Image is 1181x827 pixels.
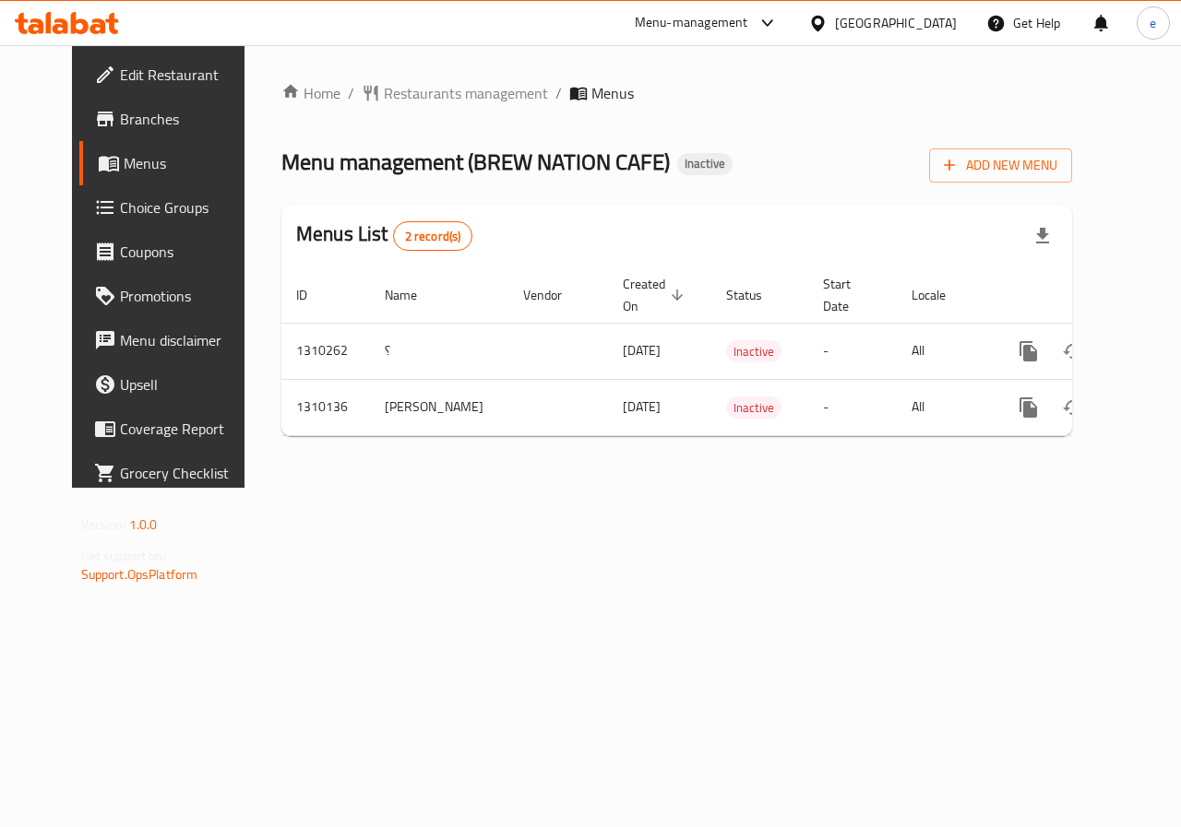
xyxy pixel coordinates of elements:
a: Choice Groups [79,185,269,230]
button: Add New Menu [929,148,1072,183]
button: more [1007,329,1051,373]
button: Change Status [1051,329,1095,373]
a: Support.OpsPlatform [81,562,198,586]
span: Edit Restaurant [120,64,255,86]
span: [DATE] [623,395,661,419]
span: ID [296,284,331,306]
div: Total records count [393,221,473,251]
nav: breadcrumb [281,82,1072,104]
span: Restaurants management [384,82,548,104]
a: Menu disclaimer [79,318,269,362]
li: / [555,82,562,104]
td: All [897,379,992,435]
a: Home [281,82,340,104]
div: [GEOGRAPHIC_DATA] [835,13,957,33]
a: Branches [79,97,269,141]
span: Inactive [726,341,781,362]
span: Inactive [677,156,733,171]
span: Get support on: [81,544,166,568]
span: Version: [81,513,126,537]
td: 1310136 [281,379,370,435]
span: Status [726,284,786,306]
div: Inactive [677,153,733,175]
span: Grocery Checklist [120,462,255,484]
span: Menu management ( BREW NATION CAFE ) [281,141,670,183]
li: / [348,82,354,104]
span: Menu disclaimer [120,329,255,351]
a: Upsell [79,362,269,407]
div: Inactive [726,340,781,362]
a: Coverage Report [79,407,269,451]
span: Upsell [120,373,255,396]
span: Name [385,284,441,306]
span: Menus [591,82,634,104]
a: Promotions [79,274,269,318]
span: Inactive [726,397,781,419]
span: Vendor [523,284,586,306]
td: - [808,323,897,379]
a: Coupons [79,230,269,274]
a: Grocery Checklist [79,451,269,495]
span: Coverage Report [120,418,255,440]
span: 1.0.0 [129,513,158,537]
span: Created On [623,273,689,317]
td: [PERSON_NAME] [370,379,508,435]
div: Menu-management [635,12,748,34]
span: Start Date [823,273,875,317]
span: 2 record(s) [394,228,472,245]
span: e [1150,13,1156,33]
td: ؟ [370,323,508,379]
h2: Menus List [296,220,472,251]
span: Branches [120,108,255,130]
td: - [808,379,897,435]
span: [DATE] [623,338,661,362]
td: All [897,323,992,379]
a: Menus [79,141,269,185]
span: Menus [124,152,255,174]
button: more [1007,385,1051,430]
span: Coupons [120,241,255,263]
a: Restaurants management [362,82,548,104]
td: 1310262 [281,323,370,379]
button: Change Status [1051,385,1095,430]
div: Inactive [726,396,781,419]
a: Edit Restaurant [79,53,269,97]
span: Add New Menu [944,154,1057,177]
span: Choice Groups [120,196,255,219]
div: Export file [1020,214,1065,258]
span: Promotions [120,285,255,307]
span: Locale [912,284,970,306]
